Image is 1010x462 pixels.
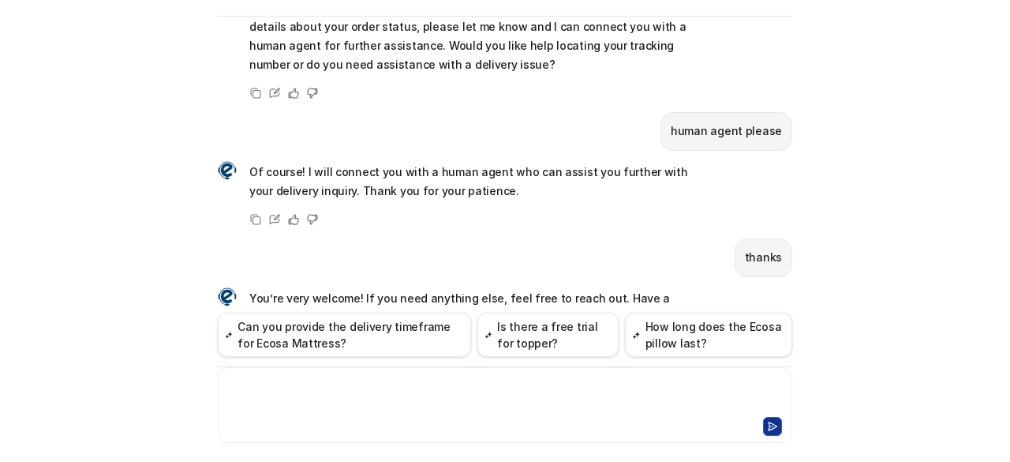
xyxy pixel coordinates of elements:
p: Of course! I will connect you with a human agent who can assist you further with your delivery in... [249,163,711,201]
p: You’re very welcome! If you need anything else, feel free to reach out. Have a wonderful day! [249,289,711,327]
button: How long does the Ecosa pillow last? [625,313,792,357]
p: human agent please [671,122,782,141]
button: Can you provide the delivery timeframe for Ecosa Mattress? [218,313,471,357]
img: Widget [218,161,237,180]
p: thanks [745,248,782,267]
button: Is there a free trial for topper? [477,313,619,357]
img: Widget [218,287,237,306]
